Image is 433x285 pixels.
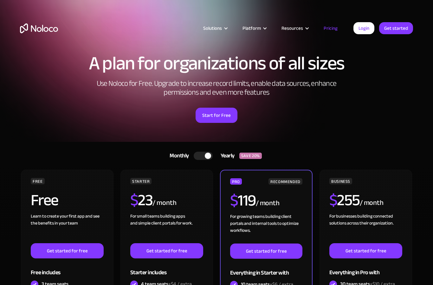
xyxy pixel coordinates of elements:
[31,178,45,184] div: FREE
[268,178,302,185] div: RECOMMENDED
[31,243,104,258] a: Get started for free
[230,244,302,259] a: Get started for free
[235,24,274,32] div: Platform
[196,108,237,123] a: Start for Free
[329,185,337,215] span: $
[230,193,256,208] h2: 119
[230,213,302,244] div: For growing teams building client portals and internal tools to optimize workflows.
[329,213,402,243] div: For businesses building connected solutions across their organization. ‍
[31,258,104,279] div: Free includes
[20,54,413,73] h1: A plan for organizations of all sizes
[230,186,238,215] span: $
[329,258,402,279] div: Everything in Pro with
[274,24,316,32] div: Resources
[152,198,176,208] div: / month
[90,79,343,97] h2: Use Noloco for Free. Upgrade to increase record limits, enable data sources, enhance permissions ...
[130,192,153,208] h2: 23
[20,23,58,33] a: home
[31,192,58,208] h2: Free
[213,151,239,161] div: Yearly
[316,24,346,32] a: Pricing
[230,178,242,185] div: PRO
[230,259,302,279] div: Everything in Starter with
[281,24,303,32] div: Resources
[329,243,402,258] a: Get started for free
[195,24,235,32] div: Solutions
[379,22,413,34] a: Get started
[256,198,280,208] div: / month
[130,243,203,258] a: Get started for free
[130,258,203,279] div: Starter includes
[353,22,374,34] a: Login
[239,153,262,159] div: SAVE 20%
[242,24,261,32] div: Platform
[162,151,194,161] div: Monthly
[31,213,104,243] div: Learn to create your first app and see the benefits in your team ‍
[329,192,360,208] h2: 255
[130,213,203,243] div: For small teams building apps and simple client portals for work. ‍
[203,24,222,32] div: Solutions
[360,198,384,208] div: / month
[130,178,152,184] div: STARTER
[130,185,138,215] span: $
[329,178,352,184] div: BUSINESS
